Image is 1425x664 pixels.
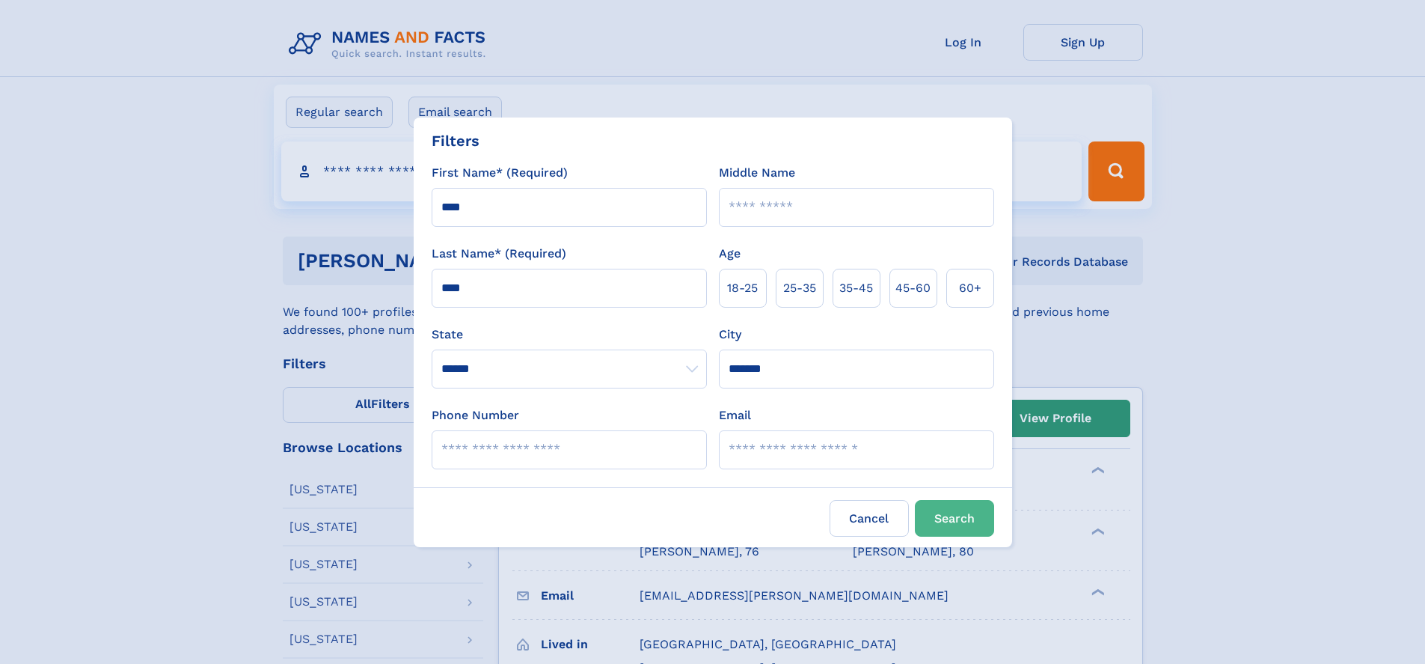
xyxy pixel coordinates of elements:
[432,406,519,424] label: Phone Number
[432,130,479,152] div: Filters
[959,279,981,297] span: 60+
[719,164,795,182] label: Middle Name
[783,279,816,297] span: 25‑35
[719,406,751,424] label: Email
[830,500,909,537] label: Cancel
[719,326,741,344] label: City
[432,326,707,344] label: State
[895,279,931,297] span: 45‑60
[719,245,741,263] label: Age
[915,500,994,537] button: Search
[432,245,566,263] label: Last Name* (Required)
[839,279,873,297] span: 35‑45
[727,279,758,297] span: 18‑25
[432,164,568,182] label: First Name* (Required)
